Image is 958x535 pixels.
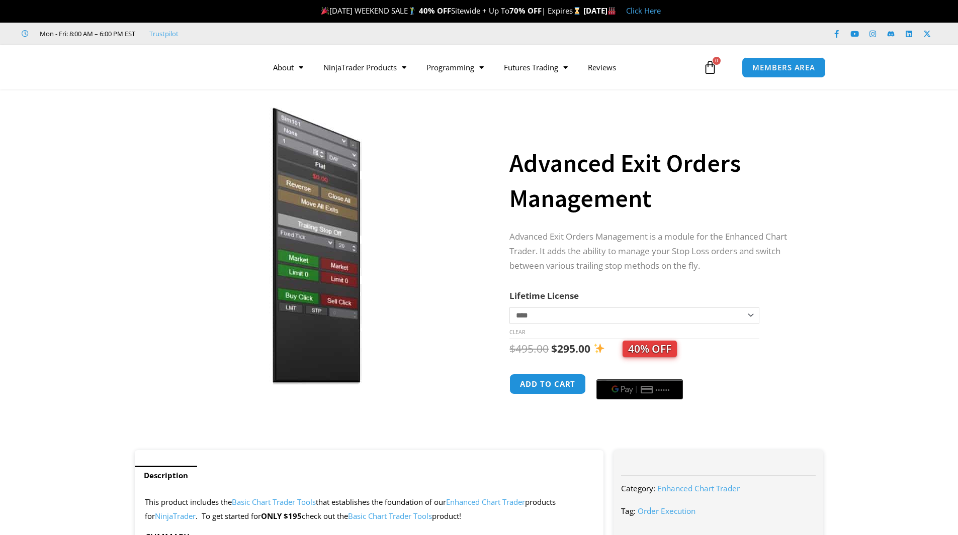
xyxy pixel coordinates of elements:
strong: 70% OFF [509,6,542,16]
a: Clear options [509,329,525,336]
span: $ [551,342,557,356]
span: Mon - Fri: 8:00 AM – 6:00 PM EST [37,28,135,40]
img: ⌛ [573,7,581,15]
button: Add to cart [509,374,586,394]
bdi: 295.00 [551,342,590,356]
strong: [DATE] [583,6,616,16]
a: 0 [688,53,732,82]
a: NinjaTrader [155,511,196,521]
span: Tag: [621,506,636,516]
a: Futures Trading [494,56,578,79]
img: 🎉 [321,7,329,15]
nav: Menu [263,56,701,79]
a: Basic Chart Trader Tools [232,497,316,507]
a: About [263,56,313,79]
a: MEMBERS AREA [742,57,826,78]
span: check out the product! [302,511,461,521]
span: [DATE] WEEKEND SALE Sitewide + Up To | Expires [319,6,583,16]
p: This product includes the that establishes the foundation of our products for . To get started for [145,495,594,523]
a: Trustpilot [149,28,179,40]
img: LogoAI | Affordable Indicators – NinjaTrader [119,49,227,85]
text: •••••• [656,386,671,393]
a: Click Here [626,6,661,16]
h1: Advanced Exit Orders Management [509,146,803,216]
span: 0 [713,57,721,65]
a: Enhanced Chart Trader [446,497,525,507]
a: Basic Chart Trader Tools [348,511,432,521]
img: 🏌️‍♂️ [408,7,416,15]
span: Category: [621,483,655,493]
span: 40% OFF [623,341,677,357]
img: AdvancedStopLossMgmt [149,107,472,385]
button: Buy with GPay [596,379,683,399]
bdi: 495.00 [509,342,549,356]
img: 🏭 [608,7,616,15]
a: Enhanced Chart Trader [657,483,740,493]
span: MEMBERS AREA [752,64,815,71]
img: ✨ [594,343,604,354]
span: $ [509,342,515,356]
strong: 40% OFF [419,6,451,16]
p: Advanced Exit Orders Management is a module for the Enhanced Chart Trader. It adds the ability to... [509,230,803,273]
a: Order Execution [638,506,695,516]
label: Lifetime License [509,290,579,301]
a: Reviews [578,56,626,79]
strong: ONLY $195 [261,511,302,521]
a: Description [135,466,197,485]
a: NinjaTrader Products [313,56,416,79]
iframe: Secure express checkout frame [594,372,685,373]
a: Programming [416,56,494,79]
